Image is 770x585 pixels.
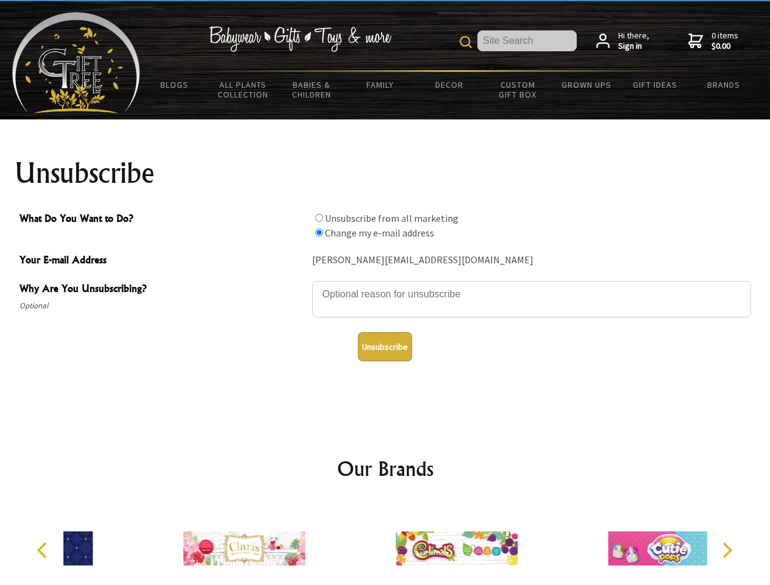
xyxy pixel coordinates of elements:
a: Brands [690,72,758,97]
button: Next [713,537,740,564]
span: What Do You Want to Do? [20,211,306,229]
a: All Plants Collection [209,72,278,107]
button: Unsubscribe [358,332,412,361]
img: Babywear - Gifts - Toys & more [209,26,391,52]
a: Hi there,Sign in [596,30,649,52]
a: Family [346,72,415,97]
a: Babies & Children [277,72,346,107]
input: Site Search [477,30,577,51]
strong: $0.00 [711,41,738,52]
img: Babyware - Gifts - Toys and more... [12,12,140,113]
strong: Sign in [618,41,649,52]
span: Optional [20,299,306,313]
label: Change my e-mail address [325,227,434,239]
a: BLOGS [140,72,209,97]
div: [PERSON_NAME][EMAIL_ADDRESS][DOMAIN_NAME] [312,251,751,270]
a: Grown Ups [552,72,621,97]
textarea: Why Are You Unsubscribing? [312,281,751,317]
label: Unsubscribe from all marketing [325,212,458,224]
input: What Do You Want to Do? [315,229,323,236]
img: product search [460,36,472,48]
span: Your E-mail Address [20,252,306,270]
span: Hi there, [618,30,649,52]
a: Decor [415,72,483,97]
span: Why Are You Unsubscribing? [20,281,306,299]
a: Gift Ideas [621,72,690,97]
input: What Do You Want to Do? [315,214,323,222]
span: 0 items [711,30,738,52]
h1: Unsubscribe [15,158,756,188]
h2: Our Brands [24,454,746,483]
button: Previous [30,537,57,564]
a: Custom Gift Box [483,72,552,107]
a: 0 items$0.00 [688,30,738,52]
